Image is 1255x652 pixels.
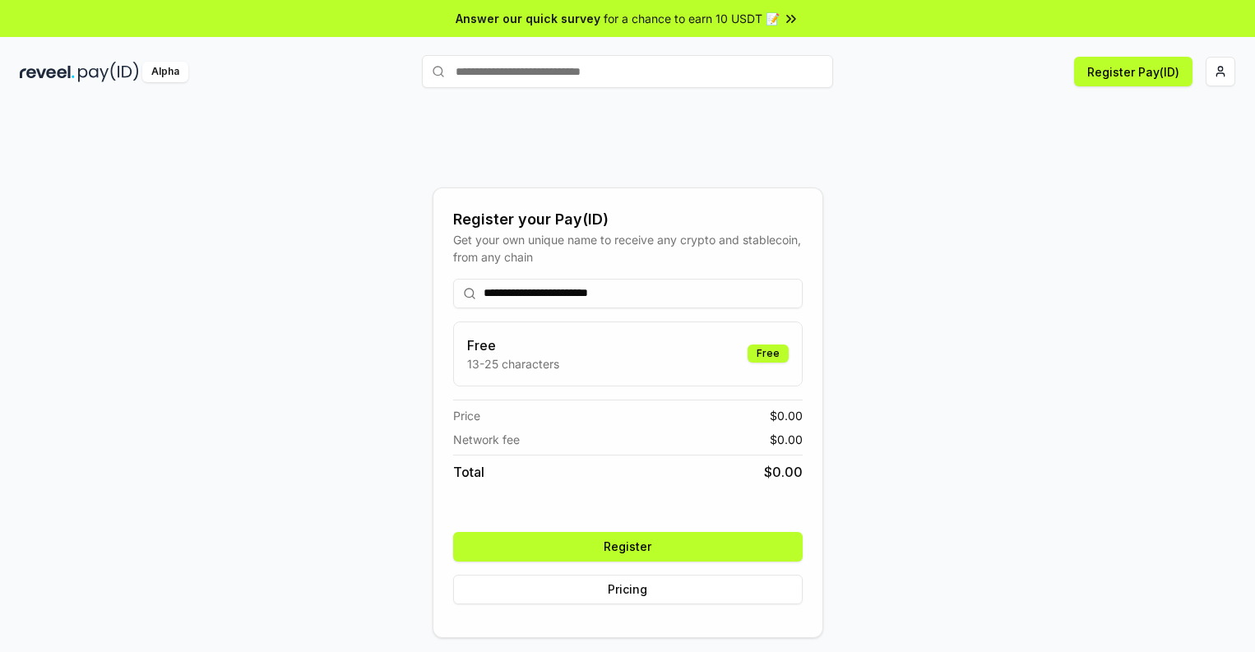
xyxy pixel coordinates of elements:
[770,407,803,424] span: $ 0.00
[1074,57,1192,86] button: Register Pay(ID)
[453,575,803,604] button: Pricing
[453,532,803,562] button: Register
[142,62,188,82] div: Alpha
[456,10,600,27] span: Answer our quick survey
[78,62,139,82] img: pay_id
[748,344,789,363] div: Free
[20,62,75,82] img: reveel_dark
[453,208,803,231] div: Register your Pay(ID)
[453,231,803,266] div: Get your own unique name to receive any crypto and stablecoin, from any chain
[453,407,480,424] span: Price
[764,462,803,482] span: $ 0.00
[467,355,559,372] p: 13-25 characters
[467,335,559,355] h3: Free
[453,431,520,448] span: Network fee
[453,462,484,482] span: Total
[770,431,803,448] span: $ 0.00
[604,10,780,27] span: for a chance to earn 10 USDT 📝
